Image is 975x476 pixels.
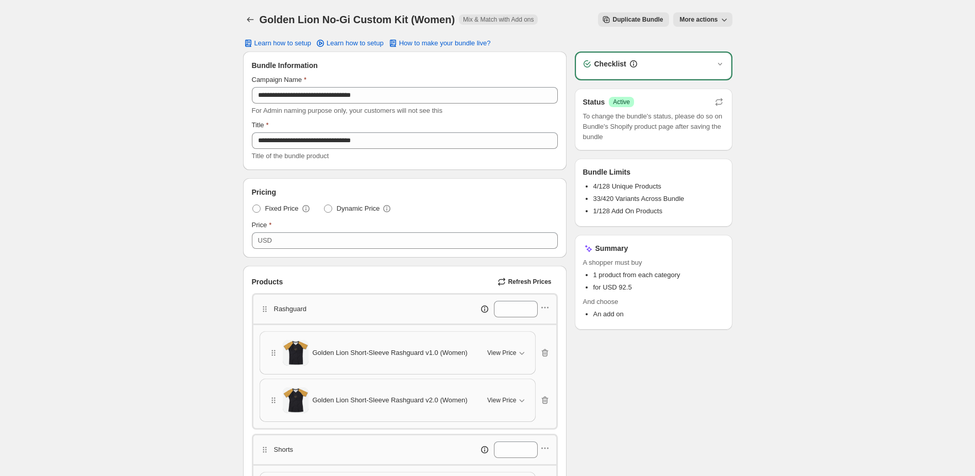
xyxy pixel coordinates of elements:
label: Title [252,120,269,130]
li: 1 product from each category [593,270,724,280]
span: Learn how to setup [327,39,384,47]
h3: Checklist [594,59,626,69]
label: Price [252,220,272,230]
span: 33/420 Variants Across Bundle [593,195,685,202]
h3: Bundle Limits [583,167,631,177]
span: To change the bundle's status, please do so on Bundle's Shopify product page after saving the bundle [583,111,724,142]
span: More actions [679,15,717,24]
label: Campaign Name [252,75,307,85]
span: For Admin naming purpose only, your customers will not see this [252,107,442,114]
span: 4/128 Unique Products [593,182,661,190]
p: Rashguard [274,304,307,314]
span: Learn how to setup [254,39,312,47]
span: Dynamic Price [337,203,380,214]
img: Golden Lion Short-Sleeve Rashguard v2.0 (Women) [283,384,309,417]
span: Title of the bundle product [252,152,329,160]
span: How to make your bundle live? [399,39,491,47]
span: Mix & Match with Add ons [463,15,534,24]
span: Golden Lion Short-Sleeve Rashguard v1.0 (Women) [313,348,468,358]
div: USD [258,235,272,246]
span: Golden Lion Short-Sleeve Rashguard v2.0 (Women) [313,395,468,405]
span: View Price [487,396,516,404]
span: Fixed Price [265,203,299,214]
span: Bundle Information [252,60,318,71]
span: Products [252,277,283,287]
span: View Price [487,349,516,357]
h3: Status [583,97,605,107]
button: Refresh Prices [493,275,557,289]
span: And choose [583,297,724,307]
span: A shopper must buy [583,258,724,268]
li: An add on [593,309,724,319]
button: Learn how to setup [237,36,318,50]
img: Golden Lion Short-Sleeve Rashguard v1.0 (Women) [283,337,309,369]
span: Refresh Prices [508,278,551,286]
span: 1/128 Add On Products [593,207,662,215]
span: Duplicate Bundle [612,15,663,24]
button: View Price [481,392,533,409]
p: Shorts [274,445,294,455]
button: View Price [481,345,533,361]
h3: Summary [595,243,628,253]
span: Pricing [252,187,276,197]
button: Back [243,12,258,27]
button: How to make your bundle live? [382,36,497,50]
button: Duplicate Bundle [598,12,669,27]
li: for USD 92.5 [593,282,724,293]
span: Active [613,98,630,106]
button: More actions [673,12,732,27]
h1: Golden Lion No-Gi Custom Kit (Women) [260,13,455,26]
a: Learn how to setup [309,36,390,50]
